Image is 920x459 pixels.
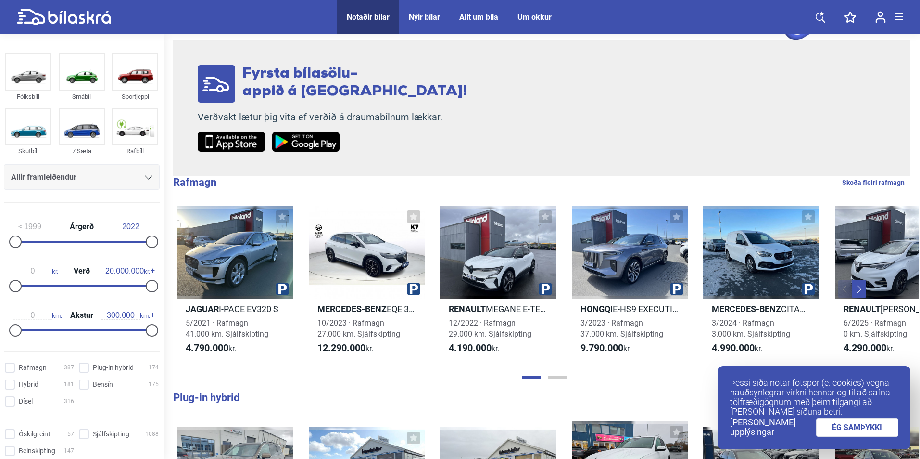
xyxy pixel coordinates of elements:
[580,318,663,339] span: 3/2023 · Rafmagn 37.000 km. Sjálfskipting
[64,363,74,373] span: 387
[112,91,158,102] div: Sportjeppi
[580,342,631,354] span: kr.
[317,342,365,354] b: 12.290.000
[198,111,467,123] p: Verðvakt lætur þig vita ef verðið á draumabílnum lækkar.
[309,206,425,363] a: Mercedes-BenzEQE 350 4MATIC PROGRESSIVE10/2023 · Rafmagn27.000 km. Sjálfskipting12.290.000kr.
[548,376,567,379] button: Page 2
[844,342,886,354] b: 4.290.000
[93,429,129,439] span: Sjálfskipting
[317,318,400,339] span: 10/2023 · Rafmagn 27.000 km. Sjálfskipting
[242,66,467,99] span: Fyrsta bílasölu- appið á [GEOGRAPHIC_DATA]!
[703,303,819,315] h2: CITAN E MILLILANGUR BUSINESS
[13,267,58,275] span: kr.
[67,223,96,231] span: Árgerð
[844,342,894,354] span: kr.
[730,418,816,437] a: [PERSON_NAME] upplýsingar
[173,392,239,404] b: Plug-in hybrid
[64,380,74,390] span: 181
[852,280,866,298] button: Next
[572,303,688,315] h2: E-HS9 EXECUTIVE 120
[64,396,74,407] span: 316
[186,304,219,314] b: Jaguar
[149,380,159,390] span: 175
[730,378,898,417] p: Þessi síða notar fótspor (e. cookies) vegna nauðsynlegrar virkni hennar og til að safna tölfræðig...
[59,91,105,102] div: Smábíl
[149,363,159,373] span: 174
[309,303,425,315] h2: EQE 350 4MATIC PROGRESSIVE
[68,312,96,319] span: Akstur
[712,318,790,339] span: 3/2024 · Rafmagn 3.000 km. Sjálfskipting
[186,342,236,354] span: kr.
[317,304,387,314] b: Mercedes-Benz
[440,206,556,363] a: RenaultMEGANE E-TECH ELECTRIC TECHNO 60KWH12/2022 · Rafmagn29.000 km. Sjálfskipting4.190.000kr.
[19,396,33,407] span: Dísel
[838,280,853,298] button: Previous
[93,363,134,373] span: Plug-in hybrid
[844,304,881,314] b: Renault
[409,13,440,22] a: Nýir bílar
[449,318,531,339] span: 12/2022 · Rafmagn 29.000 km. Sjálfskipting
[317,342,373,354] span: kr.
[67,429,74,439] span: 57
[522,376,541,379] button: Page 1
[19,429,50,439] span: Óskilgreint
[712,304,781,314] b: Mercedes-Benz
[712,342,755,354] b: 4.990.000
[101,311,150,320] span: km.
[145,429,159,439] span: 1088
[112,145,158,157] div: Rafbíll
[580,342,623,354] b: 9.790.000
[5,91,51,102] div: Fólksbíll
[177,206,293,363] a: JaguarI-PACE EV320 S5/2021 · Rafmagn41.000 km. Sjálfskipting4.790.000kr.
[449,342,492,354] b: 4.190.000
[844,318,907,339] span: 6/2025 · Rafmagn 0 km. Sjálfskipting
[19,363,47,373] span: Rafmagn
[347,13,390,22] a: Notaðir bílar
[177,303,293,315] h2: I-PACE EV320 S
[186,342,228,354] b: 4.790.000
[816,418,899,437] a: ÉG SAMÞYKKI
[459,13,498,22] a: Allt um bíla
[13,311,62,320] span: km.
[712,342,762,354] span: kr.
[19,446,55,456] span: Beinskipting
[173,176,216,188] b: Rafmagn
[11,170,76,184] span: Allir framleiðendur
[5,145,51,157] div: Skutbíll
[440,303,556,315] h2: MEGANE E-TECH ELECTRIC TECHNO 60KWH
[59,145,105,157] div: 7 Sæta
[93,380,113,390] span: Bensín
[875,11,886,23] img: user-login.svg
[449,304,486,314] b: Renault
[842,176,905,189] a: Skoða fleiri rafmagn
[19,380,38,390] span: Hybrid
[105,267,150,275] span: kr.
[186,318,268,339] span: 5/2021 · Rafmagn 41.000 km. Sjálfskipting
[572,206,688,363] a: HongqiE-HS9 EXECUTIVE 1203/2023 · Rafmagn37.000 km. Sjálfskipting9.790.000kr.
[703,206,819,363] a: Mercedes-BenzCITAN E MILLILANGUR BUSINESS3/2024 · Rafmagn3.000 km. Sjálfskipting4.990.000kr.
[64,446,74,456] span: 147
[71,267,92,275] span: Verð
[580,304,613,314] b: Hongqi
[449,342,499,354] span: kr.
[517,13,552,22] a: Um okkur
